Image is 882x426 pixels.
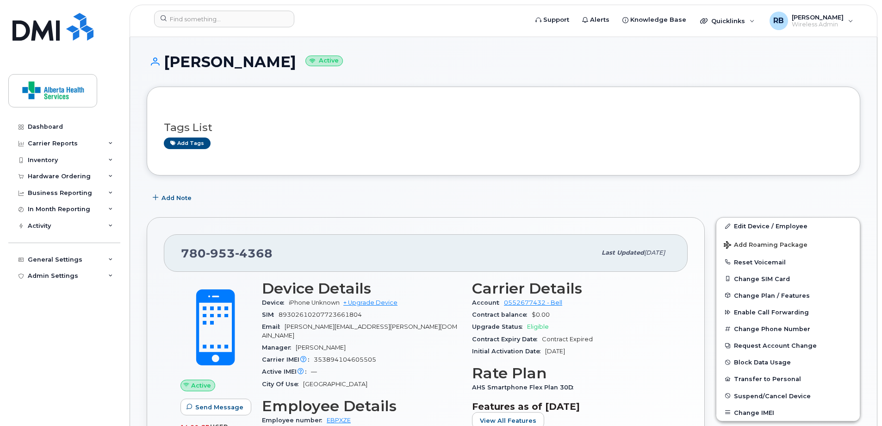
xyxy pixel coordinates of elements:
span: Contract Expired [542,336,593,343]
span: Contract Expiry Date [472,336,542,343]
h3: Features as of [DATE] [472,401,671,412]
span: AHS Smartphone Flex Plan 30D [472,384,578,391]
h3: Device Details [262,280,461,297]
span: iPhone Unknown [289,299,340,306]
h3: Carrier Details [472,280,671,297]
button: Add Roaming Package [716,235,860,254]
span: Enable Call Forwarding [734,309,809,316]
a: Add tags [164,138,211,149]
span: Carrier IMEI [262,356,314,363]
span: Email [262,323,285,330]
span: — [311,368,317,375]
span: Active IMEI [262,368,311,375]
button: Change Phone Number [716,320,860,337]
small: Active [305,56,343,66]
span: [GEOGRAPHIC_DATA] [303,381,367,388]
span: $0.00 [532,311,550,318]
button: Change IMEI [716,404,860,421]
a: Edit Device / Employee [716,218,860,234]
h1: [PERSON_NAME] [147,54,860,70]
span: 89302610207723661804 [279,311,362,318]
a: + Upgrade Device [343,299,398,306]
span: Add Note [161,194,192,202]
span: 780 [181,246,273,260]
span: [PERSON_NAME][EMAIL_ADDRESS][PERSON_NAME][DOMAIN_NAME] [262,323,457,338]
span: Send Message [195,403,243,412]
button: Block Data Usage [716,354,860,370]
span: Eligible [527,323,549,330]
button: Change SIM Card [716,270,860,287]
button: Reset Voicemail [716,254,860,270]
span: 353894104605505 [314,356,376,363]
span: SIM [262,311,279,318]
span: Manager [262,344,296,351]
span: [DATE] [644,249,665,256]
button: Request Account Change [716,337,860,354]
span: Change Plan / Features [734,292,810,299]
span: Device [262,299,289,306]
span: Account [472,299,504,306]
span: 4368 [235,246,273,260]
button: Change Plan / Features [716,287,860,304]
span: Contract balance [472,311,532,318]
span: [DATE] [545,348,565,355]
span: Suspend/Cancel Device [734,392,811,399]
span: [PERSON_NAME] [296,344,346,351]
span: Employee number [262,417,327,424]
span: Initial Activation Date [472,348,545,355]
button: Suspend/Cancel Device [716,388,860,404]
span: Add Roaming Package [724,241,807,250]
button: Enable Call Forwarding [716,304,860,320]
button: Transfer to Personal [716,370,860,387]
span: City Of Use [262,381,303,388]
span: 953 [206,246,235,260]
h3: Rate Plan [472,365,671,382]
span: Last updated [602,249,644,256]
a: 0552677432 - Bell [504,299,562,306]
h3: Employee Details [262,398,461,414]
h3: Tags List [164,122,843,133]
a: EBPXZE [327,417,351,424]
button: Add Note [147,189,199,206]
span: Upgrade Status [472,323,527,330]
span: View All Features [480,416,536,425]
span: Active [191,381,211,390]
button: Send Message [180,399,251,415]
